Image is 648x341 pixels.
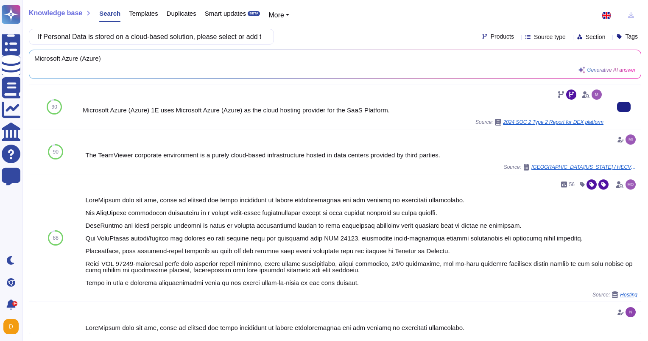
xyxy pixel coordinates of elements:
div: BETA [248,11,260,16]
span: Search [99,10,120,17]
span: 90 [51,104,57,109]
img: en [602,12,611,19]
span: Generative AI answer [587,67,636,73]
img: user [3,319,19,334]
span: Duplicates [167,10,196,17]
span: Hosting [620,292,637,297]
button: More [268,10,289,20]
span: 2024 SOC 2 Type 2 Report for DEX platform [503,120,603,125]
span: Source: [504,164,637,170]
input: Search a question or template... [34,29,265,44]
img: user [626,307,636,317]
img: user [626,179,636,190]
span: Section [586,34,606,40]
span: Products [491,34,514,39]
span: 88 [53,235,59,240]
div: 9+ [12,301,17,306]
span: Smart updates [205,10,246,17]
span: Source: [592,291,637,298]
span: 90 [53,149,59,154]
span: Source type [534,34,566,40]
button: user [2,317,25,336]
img: user [592,89,602,100]
div: LoreMipsum dolo sit ame, conse ad elitsed doe tempo incididunt ut labore etdoloremagnaa eni adm v... [85,197,637,286]
span: Tags [625,34,638,39]
span: 56 [569,182,575,187]
span: Microsoft Azure (Azure) [34,55,636,61]
span: More [268,11,284,19]
div: The TeamViewer corporate environment is a purely cloud-based infrastructure hosted in data center... [85,152,637,158]
span: [GEOGRAPHIC_DATA][US_STATE] / HECVAT410 [531,165,637,170]
span: Source: [475,119,603,126]
span: Templates [129,10,158,17]
img: user [626,134,636,145]
span: Knowledge base [29,10,82,17]
div: Microsoft Azure (Azure) 1E uses Microsoft Azure (Azure) as the cloud hosting provider for the Saa... [83,107,603,113]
